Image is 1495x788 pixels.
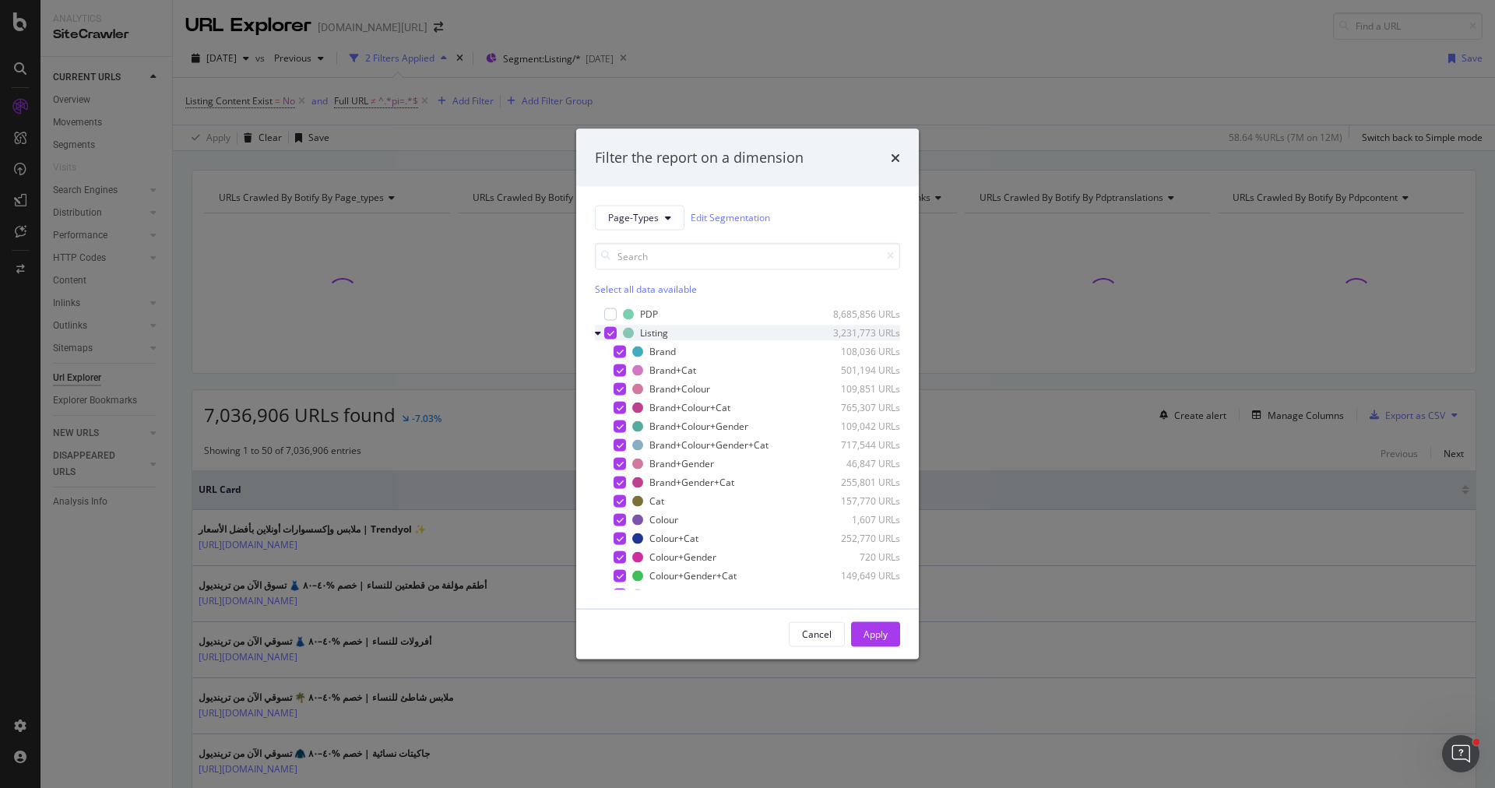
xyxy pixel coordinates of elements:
div: Gender [649,588,682,601]
div: 501,194 URLs [824,364,900,377]
div: 765,307 URLs [824,401,900,414]
div: Cancel [802,628,832,641]
div: Filter the report on a dimension [595,148,804,168]
div: Colour+Gender+Cat [649,569,737,582]
div: Select all data available [595,282,900,295]
button: Apply [851,621,900,646]
div: 46,847 URLs [824,457,900,470]
div: PDP [640,308,658,321]
div: modal [576,129,919,660]
div: 3,231,773 URLs [824,326,900,339]
div: Apply [864,628,888,641]
div: 109,851 URLs [824,382,900,396]
button: Cancel [789,621,845,646]
div: 252,770 URLs [824,532,900,545]
span: Page-Types [608,211,659,224]
div: 546 URLs [824,588,900,601]
div: Colour [649,513,678,526]
div: 157,770 URLs [824,494,900,508]
div: Brand+Colour+Gender+Cat [649,438,769,452]
div: 8,685,856 URLs [824,308,900,321]
button: Page-Types [595,205,684,230]
div: Colour+Gender [649,551,716,564]
div: Brand+Colour+Gender [649,420,748,433]
div: times [891,148,900,168]
div: Listing [640,326,668,339]
div: 255,801 URLs [824,476,900,489]
iframe: Intercom live chat [1442,735,1479,772]
div: Brand+Gender [649,457,714,470]
div: Brand+Colour [649,382,710,396]
div: 109,042 URLs [824,420,900,433]
div: Brand+Gender+Cat [649,476,734,489]
div: Brand+Cat [649,364,696,377]
input: Search [595,242,900,269]
div: Brand+Colour+Cat [649,401,730,414]
a: Edit Segmentation [691,209,770,226]
div: Cat [649,494,664,508]
div: Colour+Cat [649,532,698,545]
div: 1,607 URLs [824,513,900,526]
div: Brand [649,345,676,358]
div: 717,544 URLs [824,438,900,452]
div: 149,649 URLs [824,569,900,582]
div: 720 URLs [824,551,900,564]
div: 108,036 URLs [824,345,900,358]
